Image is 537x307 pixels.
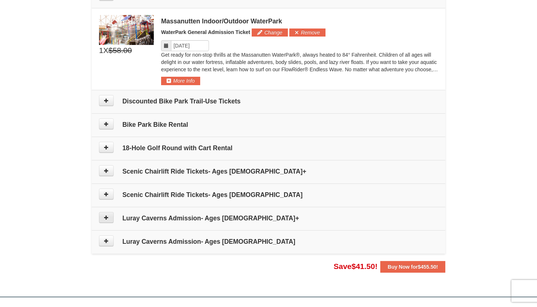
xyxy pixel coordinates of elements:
[99,191,438,198] h4: Scenic Chairlift Ride Tickets- Ages [DEMOGRAPHIC_DATA]
[161,29,250,35] span: WaterPark General Admission Ticket
[161,18,438,25] div: Massanutten Indoor/Outdoor WaterPark
[252,29,288,37] button: Change
[103,45,108,56] span: X
[289,29,325,37] button: Remove
[334,262,377,270] span: Save !
[380,261,445,273] button: Buy Now for$455.50!
[161,51,438,73] p: Get ready for non-stop thrills at the Massanutten WaterPark®, always heated to 84° Fahrenheit. Ch...
[99,45,103,56] span: 1
[418,264,437,270] span: $455.50
[161,77,200,85] button: More Info
[388,264,438,270] strong: Buy Now for !
[99,215,438,222] h4: Luray Caverns Admission- Ages [DEMOGRAPHIC_DATA]+
[351,262,375,270] span: $41.50
[99,15,154,45] img: 6619917-1403-22d2226d.jpg
[99,144,438,152] h4: 18-Hole Golf Round with Cart Rental
[99,121,438,128] h4: Bike Park Bike Rental
[99,98,438,105] h4: Discounted Bike Park Trail-Use Tickets
[108,45,132,56] span: $58.00
[99,238,438,245] h4: Luray Caverns Admission- Ages [DEMOGRAPHIC_DATA]
[99,168,438,175] h4: Scenic Chairlift Ride Tickets- Ages [DEMOGRAPHIC_DATA]+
